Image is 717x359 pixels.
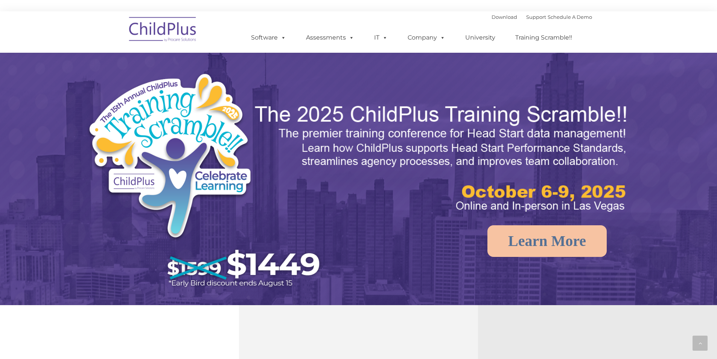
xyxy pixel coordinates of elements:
[487,225,607,257] a: Learn More
[367,30,395,45] a: IT
[508,30,580,45] a: Training Scramble!!
[244,30,294,45] a: Software
[458,30,503,45] a: University
[492,14,517,20] a: Download
[400,30,453,45] a: Company
[125,12,201,49] img: ChildPlus by Procare Solutions
[492,14,592,20] font: |
[298,30,362,45] a: Assessments
[526,14,546,20] a: Support
[548,14,592,20] a: Schedule A Demo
